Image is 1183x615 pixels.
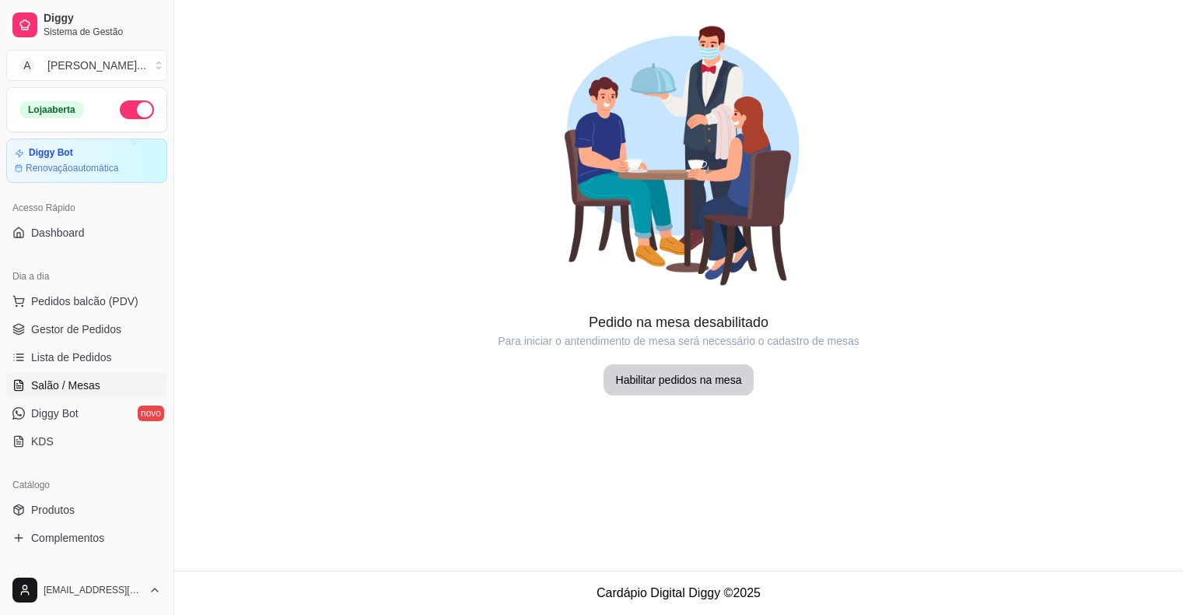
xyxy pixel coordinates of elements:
a: DiggySistema de Gestão [6,6,167,44]
span: Complementos [31,530,104,546]
div: Dia a dia [6,264,167,289]
span: Produtos [31,502,75,518]
a: Dashboard [6,220,167,245]
a: Complementos [6,525,167,550]
button: Habilitar pedidos na mesa [604,364,754,395]
article: Renovação automática [26,162,118,174]
span: KDS [31,434,54,449]
div: [PERSON_NAME] ... [47,58,146,73]
button: [EMAIL_ADDRESS][DOMAIN_NAME] [6,571,167,609]
span: A [19,58,35,73]
a: KDS [6,429,167,454]
article: Para iniciar o antendimento de mesa será necessário o cadastro de mesas [174,333,1183,349]
footer: Cardápio Digital Diggy © 2025 [174,571,1183,615]
a: Lista de Pedidos [6,345,167,370]
span: Sistema de Gestão [44,26,161,38]
span: Pedidos balcão (PDV) [31,293,138,309]
button: Alterar Status [120,100,154,119]
div: Acesso Rápido [6,195,167,220]
span: Dashboard [31,225,85,241]
span: Lista de Pedidos [31,350,112,365]
span: Diggy Bot [31,406,79,421]
a: Produtos [6,497,167,522]
button: Select a team [6,50,167,81]
div: Catálogo [6,473,167,497]
button: Pedidos balcão (PDV) [6,289,167,314]
article: Pedido na mesa desabilitado [174,311,1183,333]
span: Diggy [44,12,161,26]
a: Salão / Mesas [6,373,167,398]
span: Salão / Mesas [31,378,100,393]
div: Loja aberta [19,101,84,118]
article: Diggy Bot [29,147,73,159]
span: Gestor de Pedidos [31,322,121,337]
span: [EMAIL_ADDRESS][DOMAIN_NAME] [44,584,142,596]
a: Diggy BotRenovaçãoautomática [6,139,167,183]
a: Diggy Botnovo [6,401,167,426]
a: Gestor de Pedidos [6,317,167,342]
